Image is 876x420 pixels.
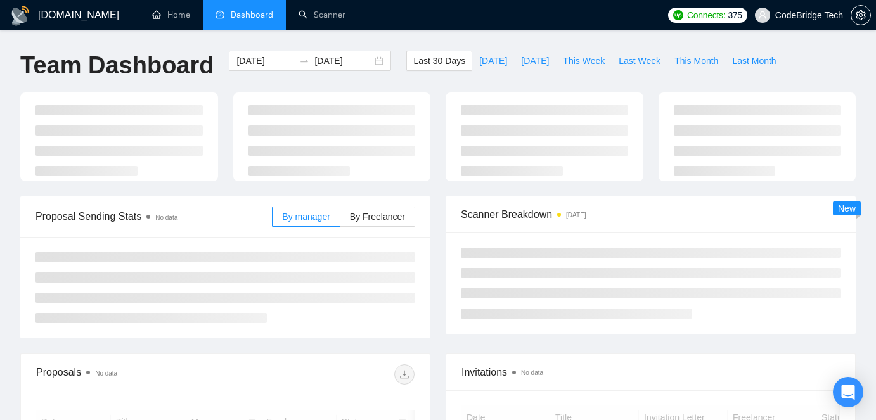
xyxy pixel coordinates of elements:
[556,51,612,71] button: This Week
[10,6,30,26] img: logo
[299,10,345,20] a: searchScanner
[687,8,725,22] span: Connects:
[851,5,871,25] button: setting
[563,54,605,68] span: This Week
[216,10,224,19] span: dashboard
[514,51,556,71] button: [DATE]
[231,10,273,20] span: Dashboard
[838,203,856,213] span: New
[35,208,272,224] span: Proposal Sending Stats
[521,369,543,376] span: No data
[282,212,330,222] span: By manager
[674,54,718,68] span: This Month
[619,54,660,68] span: Last Week
[758,11,767,20] span: user
[851,10,870,20] span: setting
[236,54,294,68] input: Start date
[728,8,742,22] span: 375
[461,207,841,222] span: Scanner Breakdown
[413,54,465,68] span: Last 30 Days
[20,51,214,80] h1: Team Dashboard
[851,10,871,20] a: setting
[299,56,309,66] span: swap-right
[36,364,226,385] div: Proposals
[95,370,117,377] span: No data
[521,54,549,68] span: [DATE]
[566,212,586,219] time: [DATE]
[406,51,472,71] button: Last 30 Days
[732,54,776,68] span: Last Month
[725,51,783,71] button: Last Month
[667,51,725,71] button: This Month
[472,51,514,71] button: [DATE]
[673,10,683,20] img: upwork-logo.png
[155,214,177,221] span: No data
[479,54,507,68] span: [DATE]
[152,10,190,20] a: homeHome
[299,56,309,66] span: to
[461,364,840,380] span: Invitations
[833,377,863,407] div: Open Intercom Messenger
[350,212,405,222] span: By Freelancer
[314,54,372,68] input: End date
[612,51,667,71] button: Last Week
